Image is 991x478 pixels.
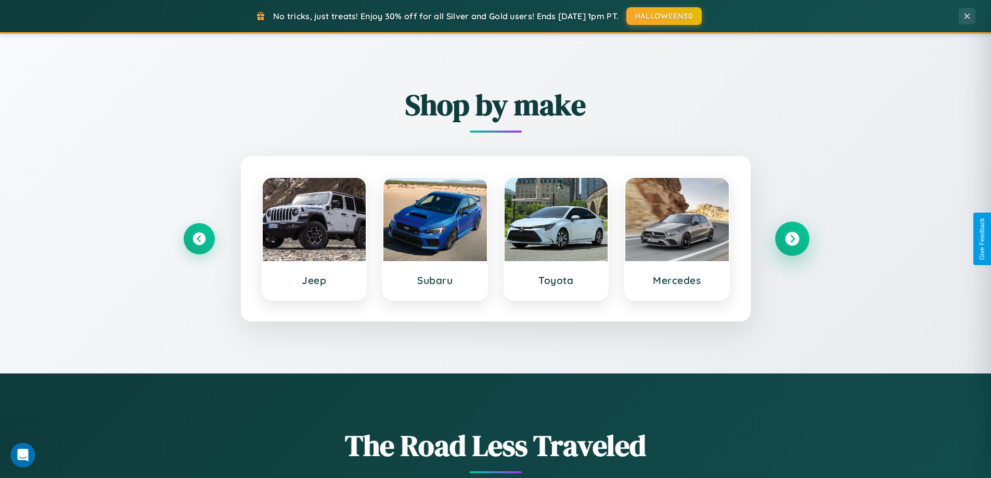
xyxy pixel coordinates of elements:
[273,274,356,287] h3: Jeep
[636,274,718,287] h3: Mercedes
[515,274,598,287] h3: Toyota
[394,274,477,287] h3: Subaru
[184,85,808,125] h2: Shop by make
[626,7,702,25] button: HALLOWEEN30
[10,443,35,468] iframe: Intercom live chat
[273,11,619,21] span: No tricks, just treats! Enjoy 30% off for all Silver and Gold users! Ends [DATE] 1pm PT.
[979,218,986,260] div: Give Feedback
[184,425,808,466] h1: The Road Less Traveled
